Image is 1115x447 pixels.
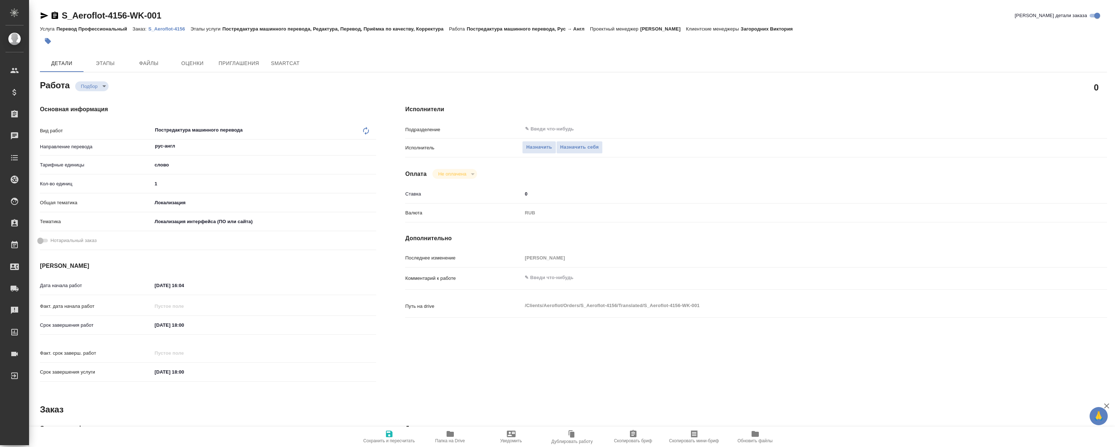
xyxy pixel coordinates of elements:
span: Дублировать работу [552,439,593,444]
span: [PERSON_NAME] детали заказа [1015,12,1087,19]
p: Клиентские менеджеры [686,26,741,32]
h2: 0 [1094,81,1099,93]
span: Сохранить и пересчитать [363,438,415,443]
input: Пустое поле [152,301,216,311]
div: Подбор [75,81,109,91]
p: Дата начала работ [40,282,152,289]
span: Скопировать мини-бриф [669,438,719,443]
p: Постредактура машинного перевода, Рус → Англ [467,26,590,32]
p: Факт. дата начала работ [40,303,152,310]
button: Сохранить и пересчитать [359,427,420,447]
span: SmartCat [268,59,303,68]
p: Направление перевода [40,143,152,150]
p: Общая тематика [40,199,152,206]
p: Загородних Виктория [741,26,798,32]
button: Скопировать ссылку для ЯМессенджера [40,11,49,20]
span: Этапы [88,59,123,68]
p: Ставка [405,190,522,198]
button: Дублировать работу [542,427,603,447]
input: Пустое поле [522,253,1048,263]
p: Тарифные единицы [40,161,152,169]
button: Подбор [79,83,100,89]
button: Скопировать мини-бриф [664,427,725,447]
p: Подразделение [405,126,522,133]
span: Оценки [175,59,210,68]
span: Назначить себя [560,143,599,152]
p: Услуга [40,26,56,32]
button: Скопировать ссылку [50,11,59,20]
p: Факт. срок заверш. работ [40,350,152,357]
button: Уведомить [481,427,542,447]
p: Путь на drive [405,303,522,310]
p: Этапы услуги [191,26,223,32]
input: ✎ Введи что-нибудь [152,178,377,189]
textarea: /Clients/Aeroflot/Orders/S_Aeroflot-4156/Translated/S_Aeroflot-4156-WK-001 [522,299,1048,312]
h2: Работа [40,78,70,91]
p: Проектный менеджер [590,26,640,32]
button: Назначить себя [556,141,603,154]
h4: Дополнительно [405,234,1107,243]
div: Локализация интерфейса (ПО или сайта) [152,216,377,228]
h4: Исполнители [405,105,1107,114]
button: 🙏 [1090,407,1108,425]
p: Валюта [405,209,522,217]
h4: Основная информация [40,424,376,433]
p: Срок завершения услуги [40,369,152,376]
span: 🙏 [1092,408,1105,424]
input: ✎ Введи что-нибудь [524,125,1022,133]
p: Комментарий к работе [405,275,522,282]
div: RUB [522,207,1048,219]
h4: Основная информация [40,105,376,114]
p: Исполнитель [405,144,522,152]
span: Назначить [526,143,552,152]
button: Не оплачена [436,171,468,177]
p: Постредактура машинного перевода, Редактура, Перевод, Приёмка по качеству, Корректура [222,26,449,32]
h4: Оплата [405,170,427,178]
span: Нотариальный заказ [50,237,97,244]
h2: Заказ [40,404,64,415]
span: Обновить файлы [737,438,773,443]
input: ✎ Введи что-нибудь [152,367,216,377]
div: Подбор [432,169,477,179]
input: ✎ Введи что-нибудь [522,189,1048,199]
p: Заказ: [133,26,148,32]
h4: Дополнительно [405,424,1107,433]
span: Уведомить [500,438,522,443]
p: [PERSON_NAME] [640,26,686,32]
input: Пустое поле [152,348,216,358]
p: Перевод Профессиональный [56,26,133,32]
p: Кол-во единиц [40,180,152,188]
span: Файлы [131,59,166,68]
input: ✎ Введи что-нибудь [152,280,216,291]
p: S_Aeroflot-4156 [148,26,191,32]
div: Локализация [152,197,377,209]
span: Папка на Drive [435,438,465,443]
button: Скопировать бриф [603,427,664,447]
button: Папка на Drive [420,427,481,447]
span: Приглашения [219,59,259,68]
button: Обновить файлы [725,427,786,447]
button: Open [372,145,374,147]
button: Open [1045,128,1046,130]
div: слово [152,159,377,171]
h4: [PERSON_NAME] [40,262,376,270]
span: Скопировать бриф [614,438,652,443]
p: Последнее изменение [405,254,522,262]
p: Работа [449,26,467,32]
a: S_Aeroflot-4156 [148,25,191,32]
p: Тематика [40,218,152,225]
button: Назначить [522,141,556,154]
p: Вид работ [40,127,152,134]
a: S_Aeroflot-4156-WK-001 [62,11,161,20]
button: Добавить тэг [40,33,56,49]
p: Срок завершения работ [40,322,152,329]
input: ✎ Введи что-нибудь [152,320,216,330]
span: Детали [44,59,79,68]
